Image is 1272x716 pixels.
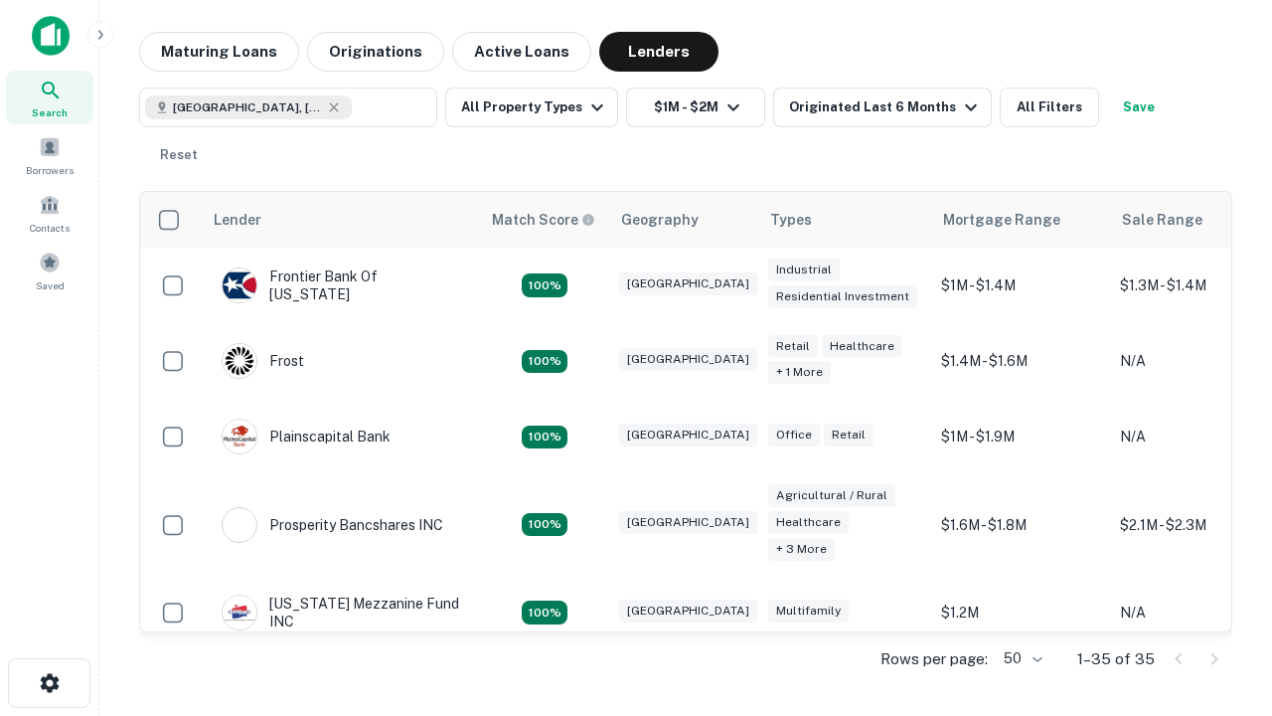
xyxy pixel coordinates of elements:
p: 1–35 of 35 [1077,647,1155,671]
span: [GEOGRAPHIC_DATA], [GEOGRAPHIC_DATA], [GEOGRAPHIC_DATA] [173,98,322,116]
div: [GEOGRAPHIC_DATA] [619,272,757,295]
button: Reset [147,135,211,175]
div: Retail [768,335,818,358]
div: Healthcare [822,335,902,358]
button: Save your search to get updates of matches that match your search criteria. [1107,88,1171,127]
button: Active Loans [452,32,591,72]
th: Lender [202,192,480,248]
div: Matching Properties: 5, hasApolloMatch: undefined [522,601,567,625]
div: Mortgage Range [943,208,1060,232]
span: Contacts [30,220,70,236]
img: picture [223,344,256,378]
a: Saved [6,244,93,297]
h6: Match Score [492,209,591,231]
span: Borrowers [26,162,74,178]
div: Capitalize uses an advanced AI algorithm to match your search with the best lender. The match sco... [492,209,595,231]
td: $1.6M - $1.8M [931,474,1110,575]
div: Office [768,424,820,447]
div: [GEOGRAPHIC_DATA] [619,511,757,534]
div: + 3 more [768,538,835,561]
img: picture [223,420,256,453]
div: Agricultural / Rural [768,484,895,507]
td: $1.4M - $1.6M [931,323,1110,399]
div: Matching Properties: 4, hasApolloMatch: undefined [522,426,567,449]
img: picture [223,596,256,629]
button: Lenders [599,32,718,72]
div: + 1 more [768,361,831,384]
a: Search [6,71,93,124]
div: Industrial [768,259,840,281]
img: picture [223,508,256,542]
span: Search [32,104,68,120]
div: Originated Last 6 Months [789,95,983,119]
button: Maturing Loans [139,32,299,72]
div: [GEOGRAPHIC_DATA] [619,600,757,623]
div: Matching Properties: 4, hasApolloMatch: undefined [522,273,567,297]
td: $1M - $1.9M [931,399,1110,474]
th: Types [758,192,931,248]
td: $1.2M [931,575,1110,650]
div: Residential Investment [768,285,917,308]
th: Mortgage Range [931,192,1110,248]
th: Geography [609,192,758,248]
img: picture [223,268,256,302]
div: Multifamily [768,600,849,623]
div: Healthcare [768,511,849,534]
div: [US_STATE] Mezzanine Fund INC [222,595,460,630]
img: capitalize-icon.png [32,16,70,56]
span: Saved [36,277,65,293]
div: Prosperity Bancshares INC [222,507,443,543]
td: $1M - $1.4M [931,248,1110,323]
div: 50 [996,644,1045,673]
th: Capitalize uses an advanced AI algorithm to match your search with the best lender. The match sco... [480,192,609,248]
div: Geography [621,208,699,232]
div: [GEOGRAPHIC_DATA] [619,424,757,447]
div: Frontier Bank Of [US_STATE] [222,268,460,303]
button: All Property Types [445,88,618,127]
div: Sale Range [1122,208,1202,232]
p: Rows per page: [880,647,988,671]
div: Types [770,208,812,232]
div: Lender [214,208,261,232]
div: Frost [222,343,304,379]
button: Originations [307,32,444,72]
button: $1M - $2M [626,88,765,127]
div: Matching Properties: 6, hasApolloMatch: undefined [522,513,567,537]
button: Originated Last 6 Months [773,88,992,127]
button: All Filters [1000,88,1099,127]
div: Plainscapital Bank [222,419,391,454]
div: Retail [824,424,874,447]
a: Contacts [6,186,93,240]
div: Matching Properties: 4, hasApolloMatch: undefined [522,350,567,374]
iframe: Chat Widget [1173,493,1272,589]
div: [GEOGRAPHIC_DATA] [619,348,757,371]
a: Borrowers [6,128,93,182]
